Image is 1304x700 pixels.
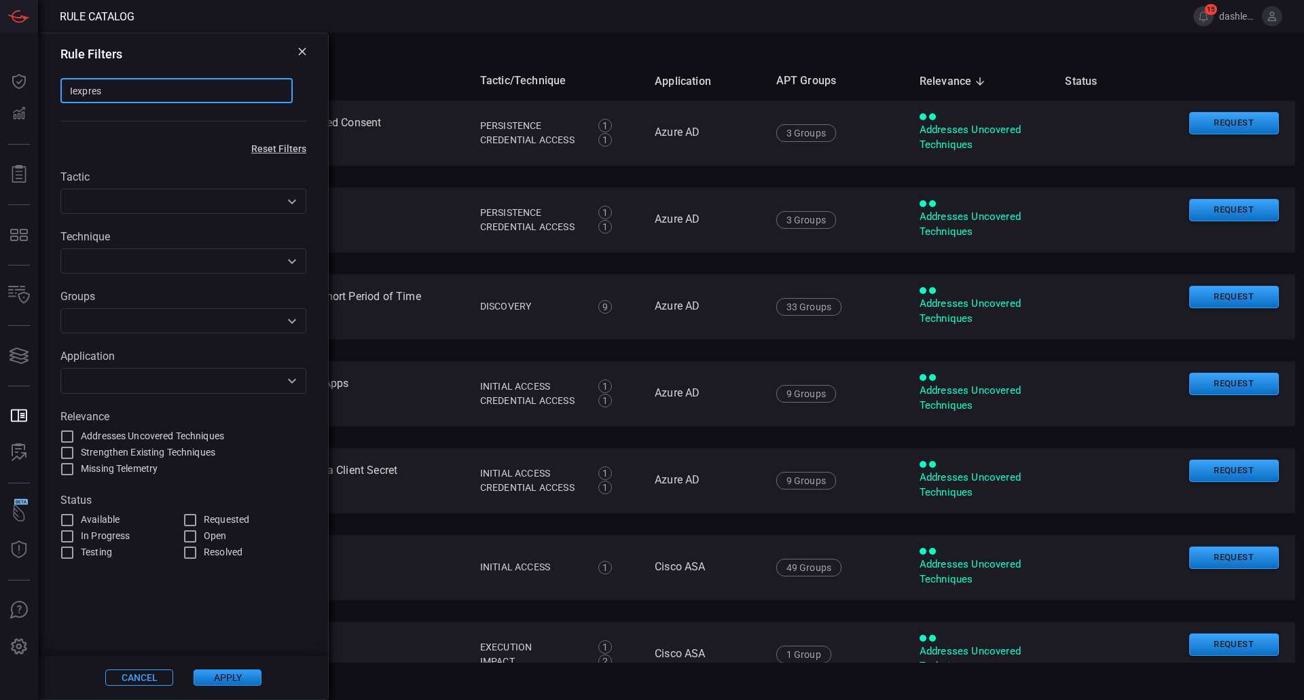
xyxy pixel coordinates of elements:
button: Request [1189,633,1279,656]
button: Request [1189,286,1279,308]
span: Relevance [920,73,990,90]
div: Initial Access [480,560,583,574]
h3: Rule Filters [60,47,122,61]
button: Reports [3,158,35,191]
button: Dashboard [3,65,35,98]
button: Apply [194,669,261,686]
td: Cisco ASA [644,535,765,600]
button: Request [1189,199,1279,221]
td: Azure AD [644,361,765,426]
div: Discovery [480,299,583,314]
div: Credential Access [480,133,583,147]
div: Persistence [480,119,583,133]
button: Open [283,312,302,331]
input: Search for keyword [60,78,293,103]
div: 1 [598,206,612,219]
label: Relevance [60,410,306,423]
button: Threat Intelligence [3,534,35,566]
button: Preferences [3,631,35,663]
div: Addresses Uncovered Techniques [920,210,1044,239]
button: Open [283,192,302,211]
span: Missing Telemetry [81,462,158,476]
th: APT Groups [765,62,909,100]
div: Addresses Uncovered Techniques [920,297,1044,326]
div: 1 [598,133,612,147]
div: Addresses Uncovered Techniques [920,384,1044,413]
div: 49 Groups [776,559,842,576]
button: Cards [3,339,35,372]
td: Azure AD [644,448,765,513]
div: Credential Access [480,394,583,408]
button: Detections [3,98,35,130]
button: 15 [1193,6,1214,26]
button: Reset Filters [230,143,328,154]
span: Available [81,513,120,527]
button: Request [1189,547,1279,569]
td: Cisco ASA [644,622,765,687]
button: Ask Us A Question [3,594,35,627]
div: Initial Access [480,380,583,394]
div: 1 [598,394,612,407]
div: 1 [598,640,612,654]
div: 1 [598,561,612,574]
span: In Progress [81,529,130,543]
div: Execution [480,640,583,655]
span: 15 [1205,4,1217,15]
div: 1 Group [776,646,831,663]
div: 9 [598,300,612,314]
th: Tactic/Technique [469,62,644,100]
div: Addresses Uncovered Techniques [920,123,1044,152]
label: Application [60,350,306,363]
div: Credential Access [480,220,583,234]
button: Rule Catalog [3,400,35,432]
span: Resolved [204,545,242,559]
div: Credential Access [480,481,583,495]
div: 9 Groups [776,472,836,490]
label: Tactic [60,170,306,183]
span: Testing [81,545,112,559]
span: Open [204,529,227,543]
button: Cancel [105,669,173,686]
div: Impact [480,655,583,669]
div: 9 Groups [776,385,836,403]
button: ALERT ANALYSIS [3,437,35,469]
span: Addresses Uncovered Techniques [81,429,224,443]
div: Persistence [480,206,583,220]
button: Request [1189,373,1279,395]
label: Status [60,494,306,506]
td: Azure AD [644,100,765,166]
span: Status [1065,73,1115,90]
button: Open [283,252,302,271]
div: 1 [598,119,612,132]
div: 3 Groups [776,124,836,142]
button: Open [283,371,302,390]
div: Addresses Uncovered Techniques [920,471,1044,500]
button: Inventory [3,279,35,312]
div: Addresses Uncovered Techniques [920,644,1044,674]
span: Rule Catalog [60,10,134,23]
button: Wingman [3,497,35,530]
span: Strengthen Existing Techniques [81,445,215,460]
label: Groups [60,290,306,303]
div: Addresses Uncovered Techniques [920,557,1044,587]
td: Azure AD [644,274,765,339]
div: 3 Groups [776,211,836,229]
div: 1 [598,220,612,234]
div: Initial Access [480,466,583,481]
span: Requested [204,513,249,527]
span: dashley.[PERSON_NAME] [1219,11,1256,22]
button: Request [1189,112,1279,134]
div: 33 Groups [776,298,842,316]
div: 1 [598,481,612,494]
span: Application [655,73,729,90]
td: Azure AD [644,187,765,253]
button: MITRE - Detection Posture [3,219,35,251]
div: 1 [598,466,612,480]
button: Request [1189,460,1279,482]
label: Technique [60,230,306,243]
div: 1 [598,380,612,393]
div: 2 [598,655,612,668]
